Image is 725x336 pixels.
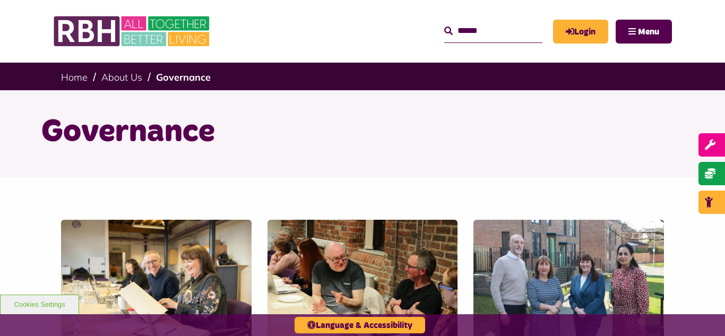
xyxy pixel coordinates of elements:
[295,317,425,333] button: Language & Accessibility
[677,288,725,336] iframe: Netcall Web Assistant for live chat
[61,71,88,83] a: Home
[41,111,684,153] h1: Governance
[101,71,142,83] a: About Us
[53,11,212,52] img: RBH
[616,20,672,44] button: Navigation
[156,71,211,83] a: Governance
[638,28,659,36] span: Menu
[553,20,608,44] a: MyRBH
